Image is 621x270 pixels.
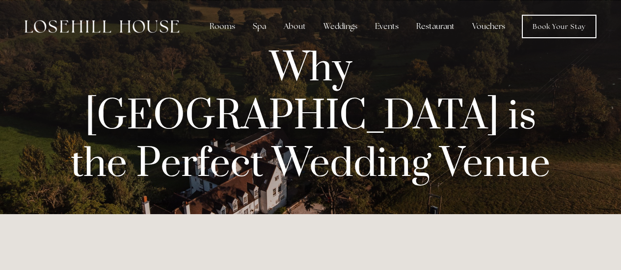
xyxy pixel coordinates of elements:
div: Weddings [316,17,365,36]
div: About [276,17,314,36]
div: Spa [245,17,274,36]
div: Why [GEOGRAPHIC_DATA] is the Perfect Wedding Venue [60,45,561,189]
img: Losehill House [25,20,179,33]
div: Rooms [202,17,243,36]
div: Events [367,17,406,36]
a: Vouchers [464,17,513,36]
a: Book Your Stay [522,15,596,38]
div: Restaurant [408,17,462,36]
